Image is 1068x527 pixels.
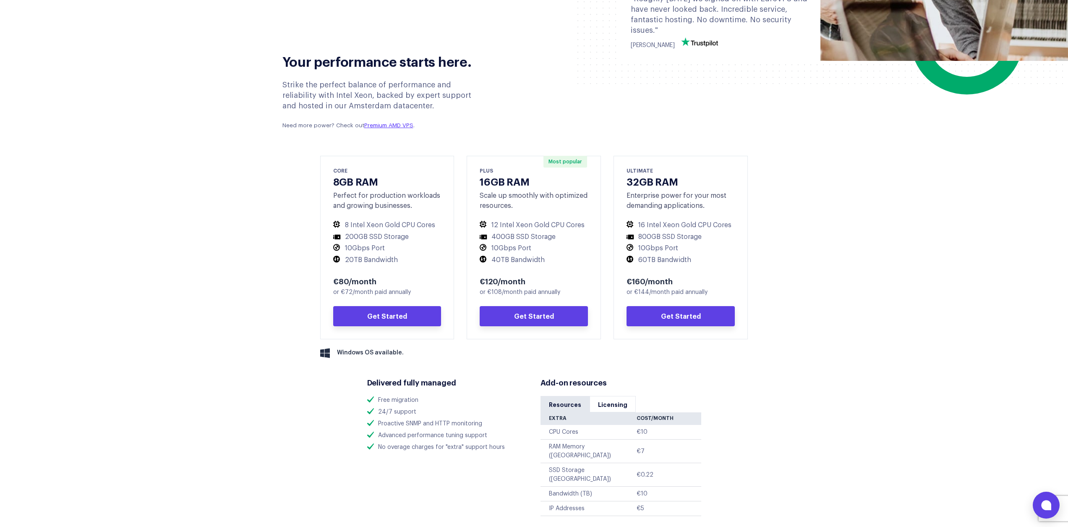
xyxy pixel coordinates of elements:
[627,233,735,241] li: 800GB SSD Storage
[480,256,588,265] li: 40TB Bandwidth
[480,191,588,211] div: Scale up smoothly with optimized resources.
[480,221,588,230] li: 12 Intel Xeon Gold CPU Cores
[480,233,588,241] li: 400GB SSD Storage
[541,463,637,487] td: SSD Storage ([GEOGRAPHIC_DATA])
[541,487,637,501] td: Bandwidth (TB)
[282,52,485,69] h2: Your performance starts here.
[480,306,588,326] a: Get Started
[637,440,701,463] td: €7
[541,440,637,463] td: RAM Memory ([GEOGRAPHIC_DATA])
[541,501,637,516] td: IP Addresses
[337,349,404,357] span: Windows OS available.
[333,288,441,297] div: or €72/month paid annually
[543,156,587,168] span: Most popular
[480,276,588,286] div: €120/month
[541,396,590,412] a: Resources
[480,167,588,174] div: PLUS
[282,122,485,130] p: Need more power? Check out .
[637,425,701,440] td: €10
[367,377,528,388] h3: Delivered fully managed
[637,412,701,425] th: Cost/Month
[627,288,735,297] div: or €144/month paid annually
[480,244,588,253] li: 10Gbps Port
[637,463,701,487] td: €0.22
[333,167,441,174] div: CORE
[627,276,735,286] div: €160/month
[364,123,413,128] a: Premium AMD VPS
[627,306,735,326] a: Get Started
[627,221,735,230] li: 16 Intel Xeon Gold CPU Cores
[333,244,441,253] li: 10Gbps Port
[333,256,441,265] li: 20TB Bandwidth
[590,396,636,412] a: Licensing
[541,412,637,425] th: Extra
[367,408,528,417] li: 24/7 support
[627,167,735,174] div: ULTIMATE
[333,191,441,211] div: Perfect for production workloads and growing businesses.
[541,425,637,440] td: CPU Cores
[637,487,701,501] td: €10
[480,288,588,297] div: or €108/month paid annually
[627,175,735,187] h3: 32GB RAM
[627,191,735,211] div: Enterprise power for your most demanding applications.
[627,244,735,253] li: 10Gbps Port
[541,377,701,388] h3: Add-on resources
[367,431,528,440] li: Advanced performance tuning support
[333,276,441,286] div: €80/month
[333,175,441,187] h3: 8GB RAM
[333,306,441,326] a: Get Started
[367,396,528,405] li: Free migration
[627,256,735,265] li: 60TB Bandwidth
[631,42,675,48] span: [PERSON_NAME]
[367,443,528,452] li: No overage charges for "extra" support hours
[333,233,441,241] li: 200GB SSD Storage
[367,420,528,428] li: Proactive SNMP and HTTP monitoring
[1033,492,1060,519] button: Open chat window
[282,80,485,130] div: Strike the perfect balance of performance and reliability with Intel Xeon, backed by expert suppo...
[480,175,588,187] h3: 16GB RAM
[333,221,441,230] li: 8 Intel Xeon Gold CPU Cores
[637,501,701,516] td: €5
